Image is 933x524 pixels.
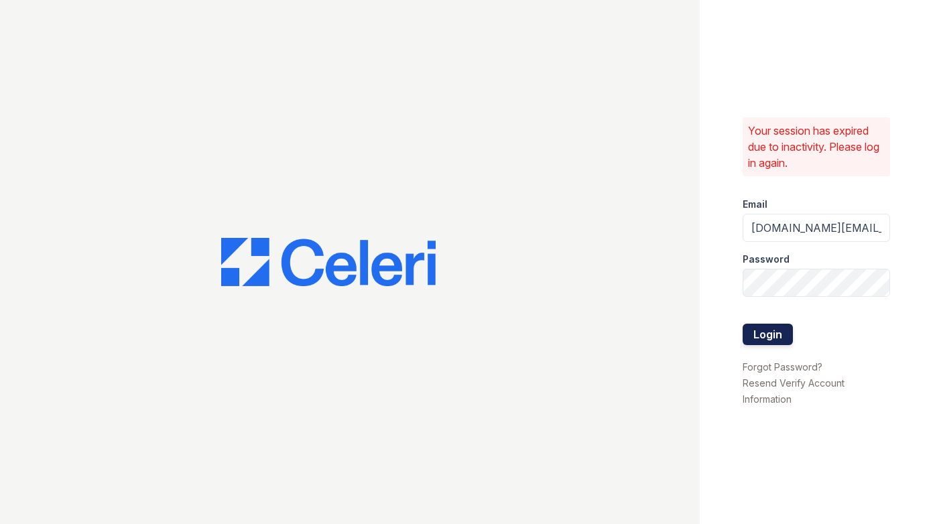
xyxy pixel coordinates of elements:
[743,198,767,211] label: Email
[743,361,822,373] a: Forgot Password?
[221,238,436,286] img: CE_Logo_Blue-a8612792a0a2168367f1c8372b55b34899dd931a85d93a1a3d3e32e68fde9ad4.png
[743,253,790,266] label: Password
[748,123,885,171] p: Your session has expired due to inactivity. Please log in again.
[743,324,793,345] button: Login
[743,377,845,405] a: Resend Verify Account Information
